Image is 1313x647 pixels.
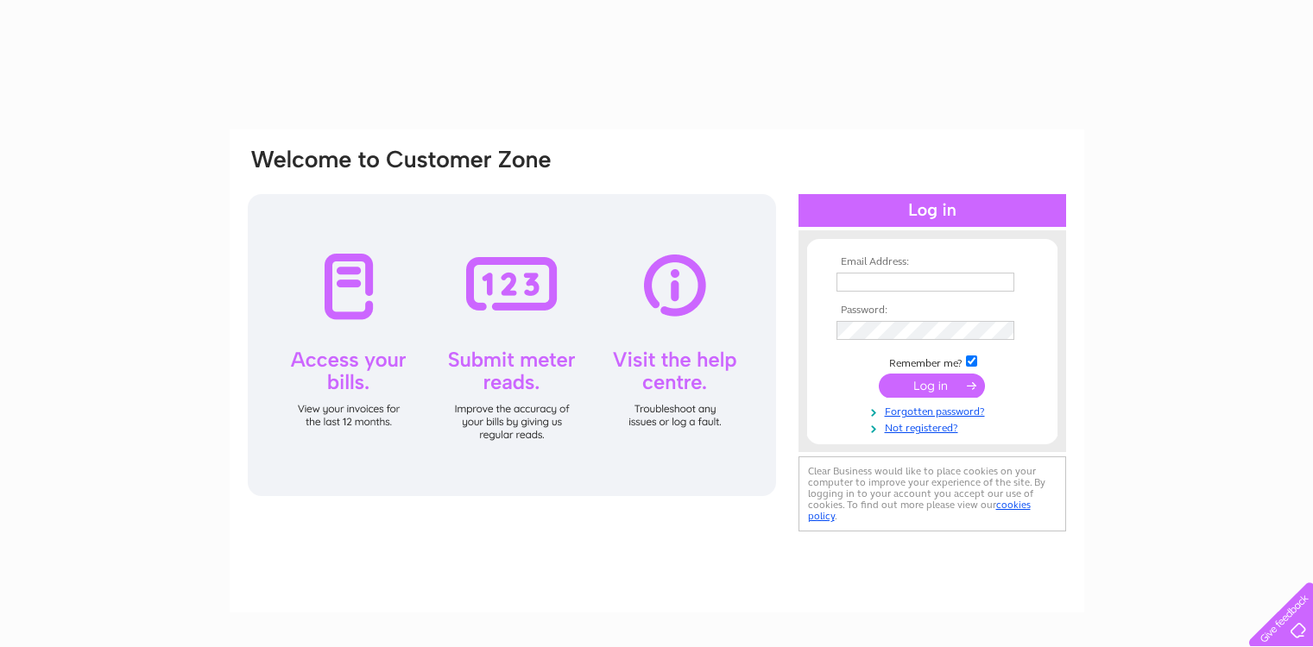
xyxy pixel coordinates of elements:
[808,499,1031,522] a: cookies policy
[832,256,1032,268] th: Email Address:
[799,456,1066,531] div: Clear Business would like to place cookies on your computer to improve your experience of the sit...
[836,402,1032,418] a: Forgotten password?
[879,374,985,398] input: Submit
[832,353,1032,370] td: Remember me?
[836,418,1032,435] a: Not registered?
[832,305,1032,317] th: Password:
